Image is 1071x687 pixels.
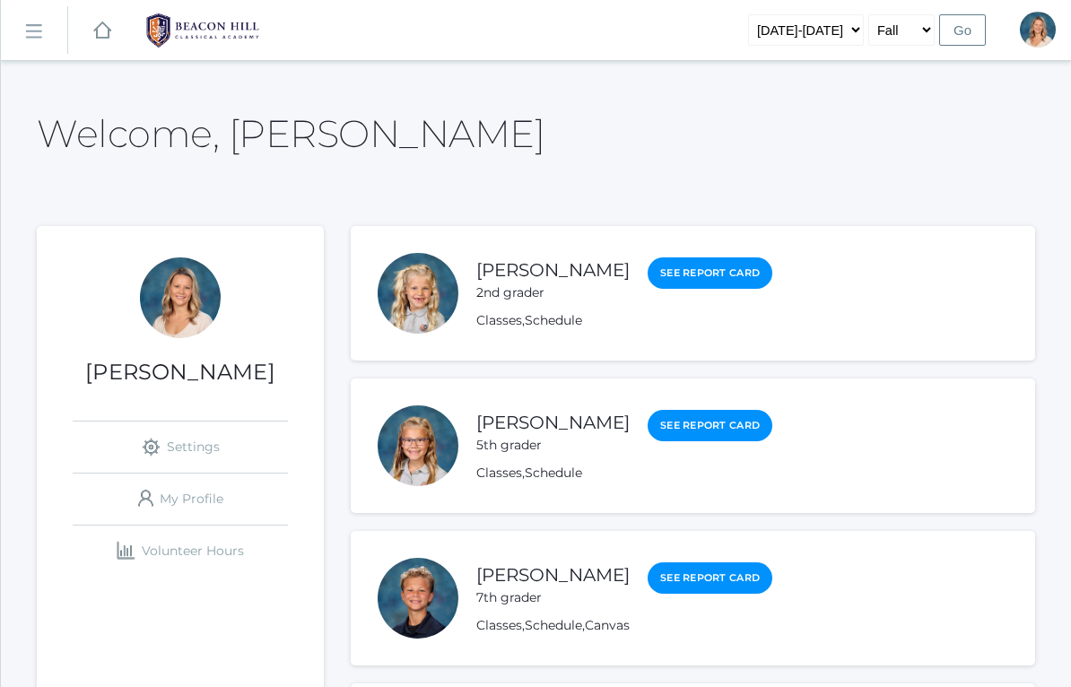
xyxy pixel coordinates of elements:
[378,253,458,334] div: Elle Albanese
[525,465,582,481] a: Schedule
[73,474,288,525] a: My Profile
[378,405,458,486] div: Paige Albanese
[476,464,772,483] div: ,
[476,616,772,635] div: , ,
[476,564,630,586] a: [PERSON_NAME]
[648,257,772,289] a: See Report Card
[476,588,630,607] div: 7th grader
[525,617,582,633] a: Schedule
[1020,12,1056,48] div: Heather Albanese
[476,412,630,433] a: [PERSON_NAME]
[378,558,458,639] div: Cole Albanese
[476,283,630,302] div: 2nd grader
[476,259,630,281] a: [PERSON_NAME]
[73,526,288,577] a: Volunteer Hours
[585,617,630,633] a: Canvas
[939,14,986,46] input: Go
[37,113,544,154] h2: Welcome, [PERSON_NAME]
[73,422,288,473] a: Settings
[476,617,522,633] a: Classes
[476,312,522,328] a: Classes
[140,257,221,338] div: Heather Albanese
[135,8,270,53] img: BHCALogos-05-308ed15e86a5a0abce9b8dd61676a3503ac9727e845dece92d48e8588c001991.png
[476,311,772,330] div: ,
[37,361,324,384] h1: [PERSON_NAME]
[648,562,772,594] a: See Report Card
[525,312,582,328] a: Schedule
[476,436,630,455] div: 5th grader
[648,410,772,441] a: See Report Card
[476,465,522,481] a: Classes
